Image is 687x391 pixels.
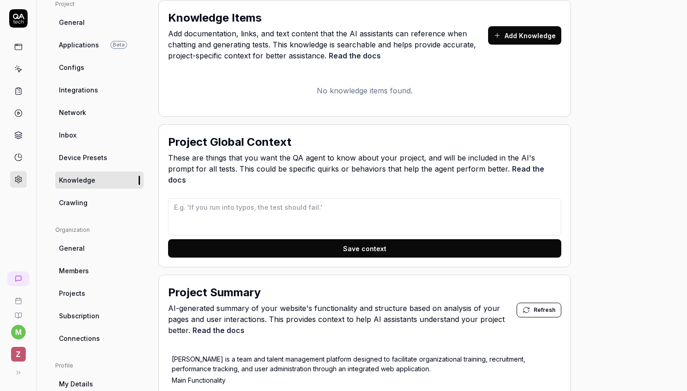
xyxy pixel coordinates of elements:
[55,330,144,347] a: Connections
[59,63,84,72] span: Configs
[55,240,144,257] a: General
[59,288,85,298] span: Projects
[55,262,144,279] a: Members
[488,26,561,45] button: Add Knowledge
[172,354,558,374] p: [PERSON_NAME] is a team and talent management platform designed to facilitate organizational trai...
[11,325,26,339] button: m
[168,10,262,26] h2: Knowledge Items
[55,59,144,76] a: Configs
[55,149,144,166] a: Device Presets
[4,339,33,363] button: Z
[329,51,381,60] a: Read the docs
[55,172,144,189] a: Knowledge
[4,305,33,319] a: Documentation
[59,266,89,276] span: Members
[168,134,291,150] h2: Project Global Context
[55,81,144,98] a: Integrations
[55,126,144,144] a: Inbox
[11,347,26,362] span: Z
[59,198,87,207] span: Crawling
[59,175,95,185] span: Knowledge
[55,226,144,234] div: Organization
[59,17,85,27] span: General
[59,379,93,389] span: My Details
[55,194,144,211] a: Crawling
[168,303,517,336] span: AI-generated summary of your website's functionality and structure based on analysis of your page...
[59,108,86,117] span: Network
[517,303,561,317] button: Refresh
[55,104,144,121] a: Network
[168,28,488,61] span: Add documentation, links, and text content that the AI assistants can reference when chatting and...
[7,271,29,286] a: New conversation
[55,36,144,53] a: ApplicationsBeta
[192,326,245,335] a: Read the docs
[55,307,144,324] a: Subscription
[4,290,33,305] a: Book a call with us
[59,311,99,321] span: Subscription
[59,130,76,140] span: Inbox
[59,333,100,343] span: Connections
[168,85,561,96] p: No knowledge items found.
[59,243,85,253] span: General
[59,40,99,50] span: Applications
[168,152,561,185] span: These are things that you want the QA agent to know about your project, and will be included in t...
[59,85,98,95] span: Integrations
[534,306,555,314] span: Refresh
[168,284,261,301] h2: Project Summary
[59,153,107,162] span: Device Presets
[168,239,561,258] button: Save context
[55,14,144,31] a: General
[111,41,127,49] span: Beta
[172,375,558,385] p: Main Functionality
[55,285,144,302] a: Projects
[55,362,144,370] div: Profile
